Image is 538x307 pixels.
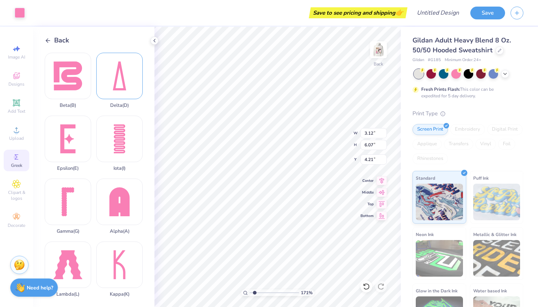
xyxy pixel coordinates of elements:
div: Gamma ( G ) [57,229,79,234]
span: Standard [416,174,435,182]
div: This color can be expedited for 5 day delivery. [421,86,511,99]
span: Top [360,202,374,207]
span: Upload [9,135,24,141]
div: Back [374,61,383,67]
div: Iota ( I ) [113,166,126,171]
span: Glow in the Dark Ink [416,287,457,295]
span: Add Text [8,108,25,114]
span: Center [360,178,374,183]
span: Image AI [8,54,25,60]
span: # G185 [428,57,441,63]
div: Applique [412,139,442,150]
span: 171 % [301,289,313,296]
div: Screen Print [412,124,448,135]
div: Vinyl [475,139,496,150]
img: Standard [416,184,463,220]
div: Transfers [444,139,473,150]
span: Back [54,35,69,45]
span: Decorate [8,222,25,228]
div: Delta ( D ) [110,103,129,108]
div: Epsilon ( E ) [57,166,79,171]
div: Alpha ( A ) [110,229,130,234]
img: Back [371,42,386,57]
span: Puff Ink [473,174,489,182]
img: Metallic & Glitter Ink [473,240,520,277]
div: Lambda ( L ) [56,292,79,297]
input: Untitled Design [411,5,465,20]
div: Beta ( B ) [60,103,76,108]
span: Metallic & Glitter Ink [473,231,516,238]
span: Bottom [360,213,374,218]
span: Designs [8,81,25,87]
button: Save [470,7,505,19]
div: Rhinestones [412,153,448,164]
span: Clipart & logos [4,190,29,201]
div: Digital Print [487,124,523,135]
span: Gildan Adult Heavy Blend 8 Oz. 50/50 Hooded Sweatshirt [412,36,511,55]
div: Foil [498,139,515,150]
div: Save to see pricing and shipping [311,7,406,18]
span: Minimum Order: 24 + [445,57,481,63]
strong: Fresh Prints Flash: [421,86,460,92]
span: Gildan [412,57,424,63]
div: Kappa ( K ) [110,292,130,297]
span: 👉 [395,8,403,17]
span: Neon Ink [416,231,434,238]
img: Neon Ink [416,240,463,277]
div: Print Type [412,109,523,118]
img: Puff Ink [473,184,520,220]
span: Water based Ink [473,287,507,295]
span: Middle [360,190,374,195]
div: Embroidery [450,124,485,135]
span: Greek [11,162,22,168]
strong: Need help? [27,284,53,291]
